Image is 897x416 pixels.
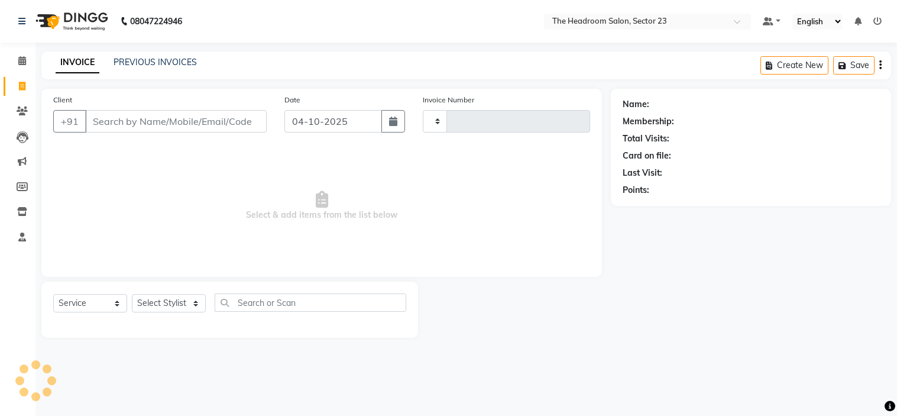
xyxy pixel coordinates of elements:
[284,95,300,105] label: Date
[130,5,182,38] b: 08047224946
[623,115,674,128] div: Membership:
[53,95,72,105] label: Client
[623,184,649,196] div: Points:
[56,52,99,73] a: INVOICE
[623,150,671,162] div: Card on file:
[623,98,649,111] div: Name:
[760,56,828,75] button: Create New
[623,133,669,145] div: Total Visits:
[833,56,875,75] button: Save
[85,110,267,133] input: Search by Name/Mobile/Email/Code
[114,57,197,67] a: PREVIOUS INVOICES
[423,95,474,105] label: Invoice Number
[30,5,111,38] img: logo
[53,110,86,133] button: +91
[215,294,406,312] input: Search or Scan
[53,147,590,265] span: Select & add items from the list below
[623,167,662,179] div: Last Visit:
